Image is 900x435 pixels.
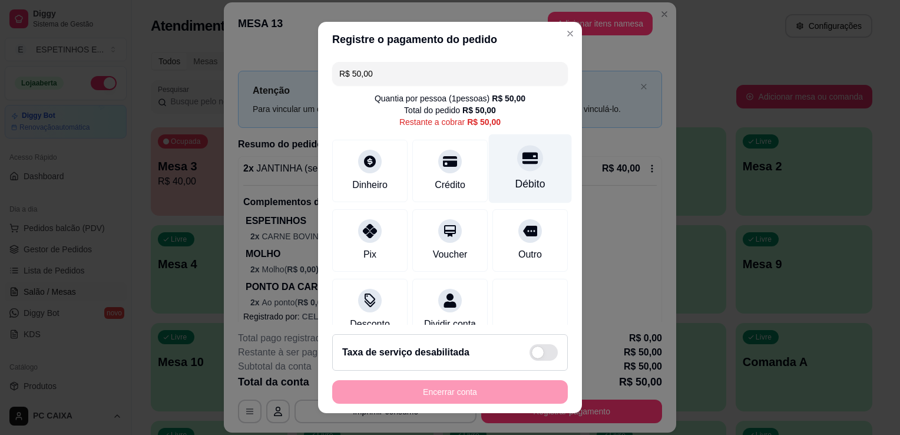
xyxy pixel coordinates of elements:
div: Total do pedido [404,104,496,116]
h2: Taxa de serviço desabilitada [342,345,469,360]
div: R$ 50,00 [462,104,496,116]
div: Débito [515,176,545,192]
div: Dividir conta [424,317,476,331]
div: Quantia por pessoa ( 1 pessoas) [375,93,525,104]
div: Dinheiro [352,178,388,192]
header: Registre o pagamento do pedido [318,22,582,57]
div: Voucher [433,248,468,262]
input: Ex.: hambúrguer de cordeiro [339,62,561,85]
div: Outro [518,248,542,262]
div: Desconto [350,317,390,331]
div: Pix [363,248,376,262]
div: Restante a cobrar [399,116,501,128]
div: Crédito [435,178,465,192]
div: R$ 50,00 [467,116,501,128]
div: R$ 50,00 [492,93,525,104]
button: Close [561,24,580,43]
